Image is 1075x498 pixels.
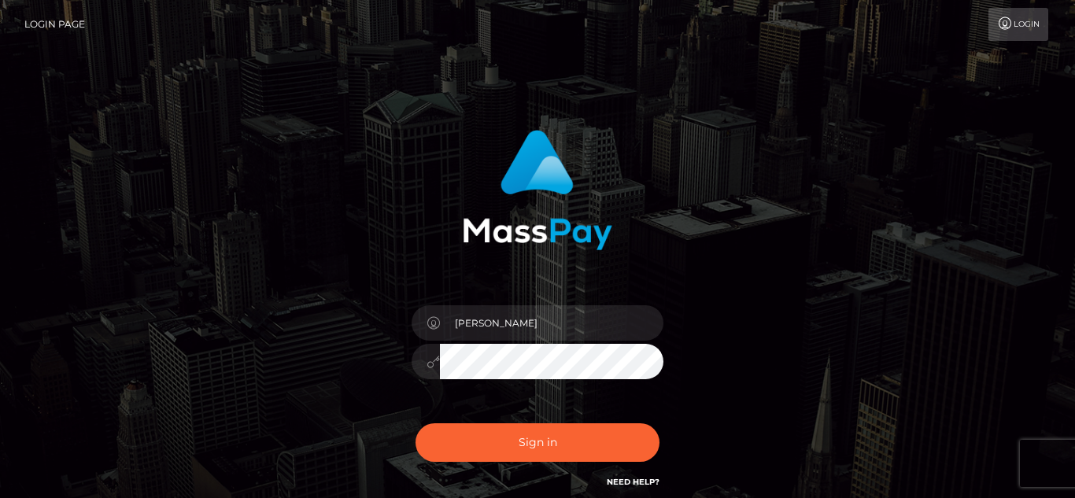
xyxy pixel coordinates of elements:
input: Username... [440,305,663,341]
a: Login Page [24,8,85,41]
button: Sign in [416,423,659,462]
a: Need Help? [607,477,659,487]
img: MassPay Login [463,130,612,250]
a: Login [988,8,1048,41]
